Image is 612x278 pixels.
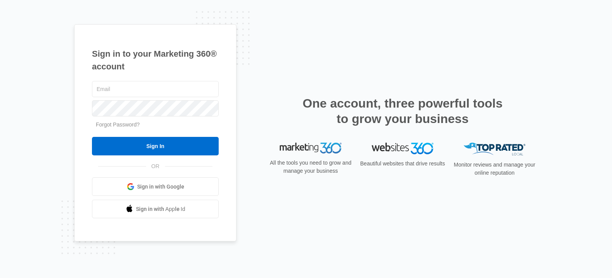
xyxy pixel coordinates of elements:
[137,183,184,191] span: Sign in with Google
[92,137,219,155] input: Sign In
[280,143,342,153] img: Marketing 360
[136,205,185,213] span: Sign in with Apple Id
[451,161,538,177] p: Monitor reviews and manage your online reputation
[359,160,446,168] p: Beautiful websites that drive results
[96,121,140,128] a: Forgot Password?
[92,47,219,73] h1: Sign in to your Marketing 360® account
[92,177,219,196] a: Sign in with Google
[146,162,165,170] span: OR
[464,143,525,155] img: Top Rated Local
[267,159,354,175] p: All the tools you need to grow and manage your business
[92,81,219,97] input: Email
[300,96,505,126] h2: One account, three powerful tools to grow your business
[372,143,433,154] img: Websites 360
[92,200,219,218] a: Sign in with Apple Id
